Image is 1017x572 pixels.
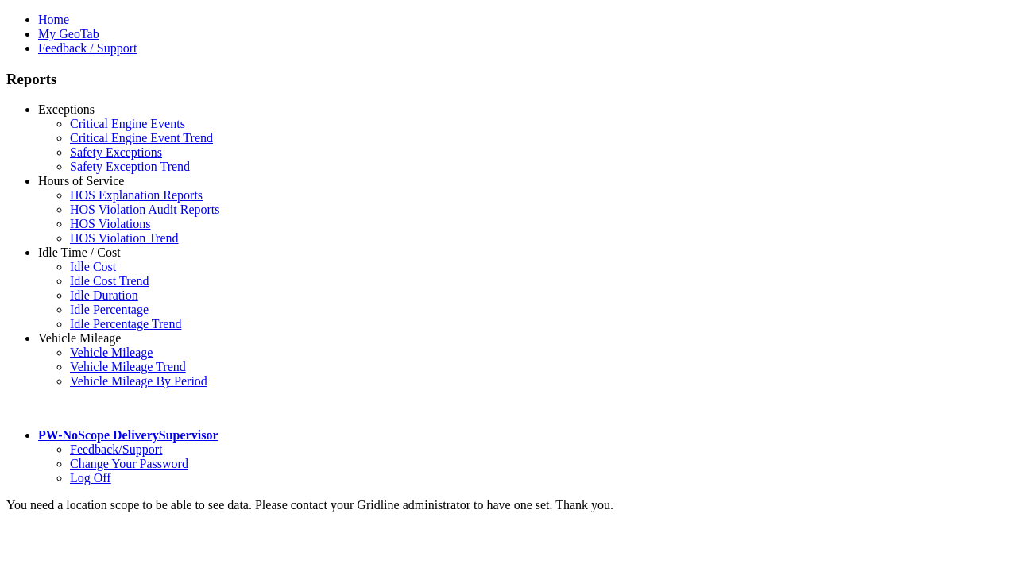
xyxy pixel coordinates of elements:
[70,443,162,456] a: Feedback/Support
[70,117,185,130] a: Critical Engine Events
[6,71,1011,88] h3: Reports
[70,160,190,173] a: Safety Exception Trend
[70,288,138,302] a: Idle Duration
[70,188,203,202] a: HOS Explanation Reports
[70,346,153,359] a: Vehicle Mileage
[70,471,111,485] a: Log Off
[70,374,207,388] a: Vehicle Mileage By Period
[38,428,218,442] a: PW-NoScope DeliverySupervisor
[70,457,188,470] a: Change Your Password
[38,27,99,41] a: My GeoTab
[70,203,220,216] a: HOS Violation Audit Reports
[38,331,121,345] a: Vehicle Mileage
[70,131,213,145] a: Critical Engine Event Trend
[6,498,1011,512] div: You need a location scope to be able to see data. Please contact your Gridline administrator to h...
[38,245,121,259] a: Idle Time / Cost
[70,217,150,230] a: HOS Violations
[38,102,95,116] a: Exceptions
[70,260,116,273] a: Idle Cost
[70,274,149,288] a: Idle Cost Trend
[38,13,69,26] a: Home
[70,303,149,316] a: Idle Percentage
[70,317,181,330] a: Idle Percentage Trend
[38,174,124,187] a: Hours of Service
[70,360,186,373] a: Vehicle Mileage Trend
[38,41,137,55] a: Feedback / Support
[70,231,179,245] a: HOS Violation Trend
[70,145,162,159] a: Safety Exceptions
